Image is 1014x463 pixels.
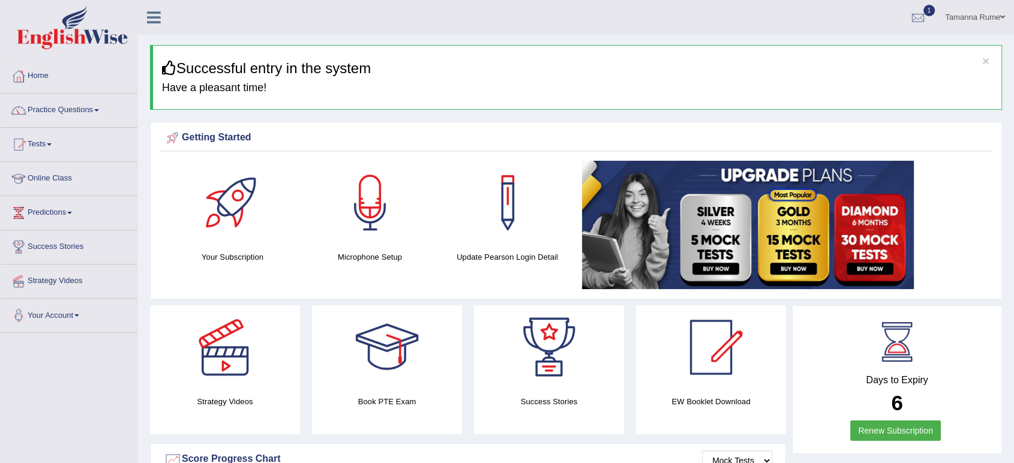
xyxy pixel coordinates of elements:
h4: Microphone Setup [307,251,433,263]
h4: Strategy Videos [150,395,300,408]
a: Success Stories [1,230,137,260]
h3: Successful entry in the system [162,61,992,76]
span: 1 [923,5,935,16]
h4: Book PTE Exam [312,395,462,408]
div: Getting Started [164,129,988,147]
h4: Your Subscription [170,251,295,263]
h4: Update Pearson Login Detail [445,251,570,263]
h4: EW Booklet Download [636,395,786,408]
h4: Success Stories [474,395,624,408]
a: Your Account [1,299,137,329]
b: 6 [891,391,902,414]
h4: Have a pleasant time! [162,82,992,94]
a: Home [1,59,137,89]
a: Tests [1,128,137,158]
h4: Days to Expiry [806,375,988,386]
a: Practice Questions [1,94,137,124]
a: Strategy Videos [1,264,137,294]
img: small5.jpg [582,161,914,289]
a: Online Class [1,162,137,192]
a: Predictions [1,196,137,226]
a: Renew Subscription [850,420,941,441]
button: × [982,55,989,67]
